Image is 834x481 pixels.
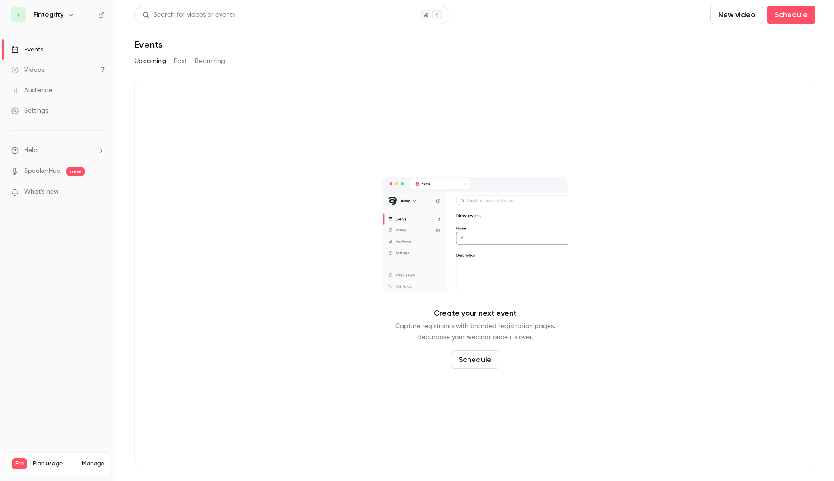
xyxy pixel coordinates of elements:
[82,460,104,468] a: Manage
[11,45,43,54] div: Events
[142,10,235,20] div: Search for videos or events
[11,146,105,155] li: help-dropdown-opener
[451,350,499,369] button: Schedule
[134,39,163,50] h1: Events
[33,10,63,19] h6: Fintegrity
[66,167,85,176] span: new
[395,321,555,343] p: Capture registrants with branded registration pages. Repurpose your webinar once it's over.
[24,166,61,176] a: SpeakerHub
[434,308,517,319] p: Create your next event
[134,54,166,69] button: Upcoming
[24,146,38,155] span: Help
[11,65,44,75] div: Videos
[710,6,763,24] button: New video
[195,54,226,69] button: Recurring
[33,460,76,468] span: Plan usage
[24,187,59,197] span: What's new
[767,6,815,24] button: Schedule
[11,106,48,115] div: Settings
[174,54,187,69] button: Past
[11,86,52,95] div: Audience
[17,10,20,20] span: F
[12,458,27,469] span: Pro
